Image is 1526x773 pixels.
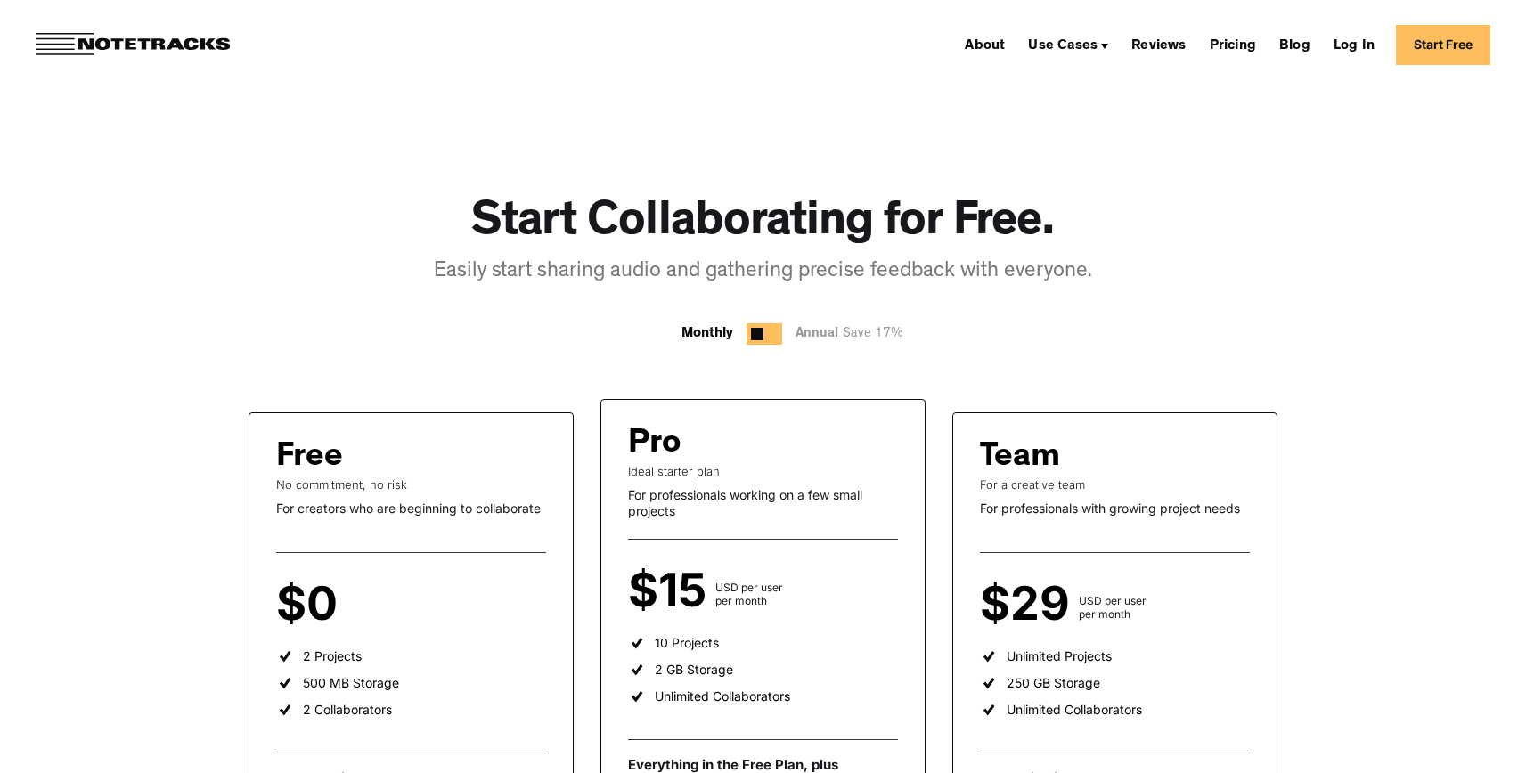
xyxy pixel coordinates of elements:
div: Pro [628,427,681,464]
div: $0 [276,589,347,621]
a: Reviews [1124,30,1193,59]
div: Use Cases [1028,39,1098,53]
div: Annual [796,323,912,346]
div: Unlimited Collaborators [655,688,790,704]
div: No commitment, no risk [276,477,546,492]
h1: Start Collaborating for Free. [471,196,1055,254]
div: 10 Projects [655,635,719,651]
div: Use Cases [1021,30,1115,59]
div: For a creative team [980,477,1250,492]
div: For professionals working on a few small projects [628,487,898,518]
div: 250 GB Storage [1007,675,1100,691]
div: Easily start sharing audio and gathering precise feedback with everyone. [434,257,1092,288]
div: Free [276,440,343,477]
div: 2 Projects [303,648,362,664]
div: 2 Collaborators [303,702,392,718]
div: per user per month [347,594,398,621]
div: Monthly [681,323,733,345]
a: About [958,30,1012,59]
div: Ideal starter plan [628,464,898,478]
div: For creators who are beginning to collaborate [276,500,546,517]
div: 2 GB Storage [655,662,733,678]
a: Blog [1272,30,1318,59]
div: USD per user per month [1079,594,1147,621]
div: Unlimited Collaborators [1007,702,1142,718]
div: Team [980,440,1060,477]
div: For professionals with growing project needs [980,500,1250,517]
div: $29 [980,589,1079,621]
span: Save 17% [838,328,903,341]
a: Start Free [1396,25,1490,65]
div: $15 [628,575,715,607]
div: 500 MB Storage [303,675,399,691]
a: Pricing [1203,30,1263,59]
a: Log In [1326,30,1382,59]
div: Unlimited Projects [1007,648,1112,664]
div: USD per user per month [715,581,783,607]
